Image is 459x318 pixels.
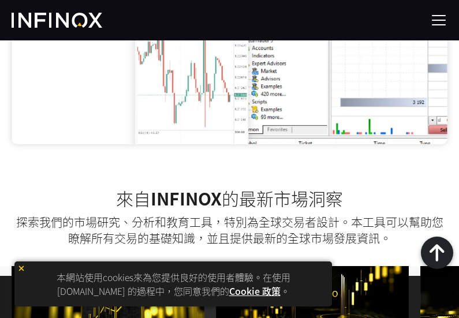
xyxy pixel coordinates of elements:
p: 探索我們的市場研究、分析和教育工具，特別為全球交易者設計。本工具可以幫助您瞭解所有交易的基礎知識，並且提供最新的全球市場發展資訊。 [12,214,447,246]
img: yellow close icon [17,264,25,272]
p: 本網站使用cookies來為您提供良好的使用者體驗。在使用 [DOMAIN_NAME] 的過程中，您同意我們的 。 [20,267,326,301]
h2: 來自 的最新市場洞察 [12,188,447,209]
a: Cookie 政策 [229,284,281,298]
strong: INFINOX [151,185,222,211]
